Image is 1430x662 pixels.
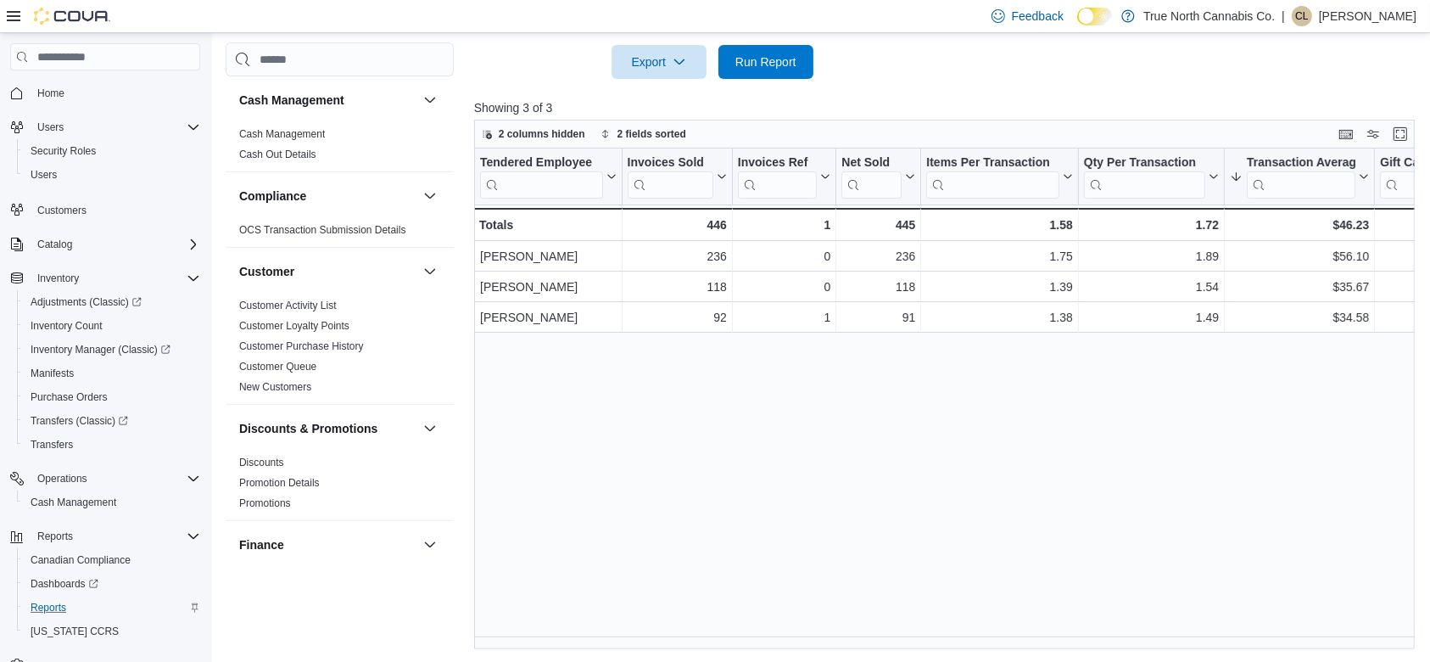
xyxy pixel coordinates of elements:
span: Run Report [735,53,796,70]
button: Users [3,115,207,139]
div: 445 [841,215,915,235]
span: Customer Activity List [239,299,337,312]
span: Inventory [37,272,79,285]
span: Reports [37,530,73,543]
span: CL [1295,6,1308,26]
span: Dashboards [31,577,98,591]
a: Home [31,83,71,104]
a: Customer Loyalty Points [239,320,349,332]
a: Inventory Manager (Classic) [17,338,207,362]
h3: Discounts & Promotions [239,420,377,437]
p: True North Cannabis Co. [1143,6,1275,26]
span: Operations [37,472,87,485]
p: | [1282,6,1285,26]
span: Export [622,45,696,79]
div: Qty Per Transaction [1084,155,1205,171]
div: Qty Per Transaction [1084,155,1205,199]
span: Manifests [24,363,200,384]
div: 92 [627,307,726,328]
span: Reports [31,526,200,547]
span: Reports [24,597,200,618]
button: Reports [17,596,207,620]
button: Operations [31,468,94,489]
a: Purchase Orders [24,387,115,407]
span: Customers [37,204,87,217]
button: Inventory [31,268,86,289]
span: Cash Management [24,492,200,513]
button: Transfers [17,433,207,457]
span: Transfers (Classic) [24,411,200,431]
span: Users [24,165,200,185]
a: Promotion Details [239,477,320,489]
span: New Customers [239,380,311,394]
span: 2 fields sorted [617,127,686,141]
div: Tendered Employee [480,155,603,171]
span: Transfers [31,438,73,452]
a: Promotions [239,497,291,509]
a: OCS Transaction Submission Details [239,224,406,236]
div: Finance [226,569,454,616]
span: Security Roles [31,144,96,158]
button: Customer [239,263,416,280]
span: Home [37,87,64,100]
span: Dashboards [24,574,200,594]
div: [PERSON_NAME] [480,307,617,328]
span: Inventory Count [24,316,200,336]
div: $35.67 [1230,277,1369,297]
button: Compliance [239,188,416,205]
button: Finance [239,536,416,553]
a: Adjustments (Classic) [17,290,207,314]
button: Discounts & Promotions [420,418,440,439]
button: Inventory Count [17,314,207,338]
button: Keyboard shortcuts [1336,124,1356,144]
a: [US_STATE] CCRS [24,621,126,642]
button: Reports [31,526,80,547]
span: Adjustments (Classic) [24,292,200,312]
div: 1.49 [1084,307,1219,328]
button: Net Sold [841,155,915,199]
button: Tendered Employee [480,155,617,199]
span: Users [31,117,200,137]
a: Discounts [239,457,284,468]
div: Invoices Sold [627,155,712,199]
span: GL Account Totals [239,572,321,586]
button: Invoices Ref [738,155,830,199]
h3: Customer [239,263,294,280]
div: 118 [841,277,915,297]
a: Security Roles [24,141,103,161]
div: Tendered Employee [480,155,603,199]
a: New Customers [239,381,311,393]
div: Charity Larocque [1292,6,1312,26]
div: Transaction Average [1247,155,1355,199]
div: Net Sold [841,155,902,199]
div: Invoices Ref [738,155,817,171]
button: Reports [3,525,207,548]
a: Transfers (Classic) [17,409,207,433]
span: Security Roles [24,141,200,161]
a: Cash Out Details [239,149,316,160]
button: Display options [1363,124,1383,144]
span: Customer Queue [239,360,316,373]
button: Manifests [17,362,207,385]
button: Qty Per Transaction [1084,155,1219,199]
div: 236 [627,246,726,266]
button: Purchase Orders [17,385,207,409]
span: Adjustments (Classic) [31,295,142,309]
div: Invoices Ref [738,155,817,199]
button: Run Report [718,45,813,79]
span: Home [31,82,200,104]
a: Manifests [24,363,81,384]
a: Reports [24,597,73,618]
div: 1.75 [926,246,1073,266]
div: 1.39 [926,277,1073,297]
div: [PERSON_NAME] [480,277,617,297]
div: 118 [627,277,726,297]
span: Transfers [24,435,200,455]
div: Net Sold [841,155,902,171]
a: Cash Management [24,492,123,513]
a: Cash Management [239,128,325,140]
span: Customer Loyalty Points [239,319,349,333]
div: Transaction Average [1247,155,1355,171]
span: Customer Purchase History [239,339,364,353]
